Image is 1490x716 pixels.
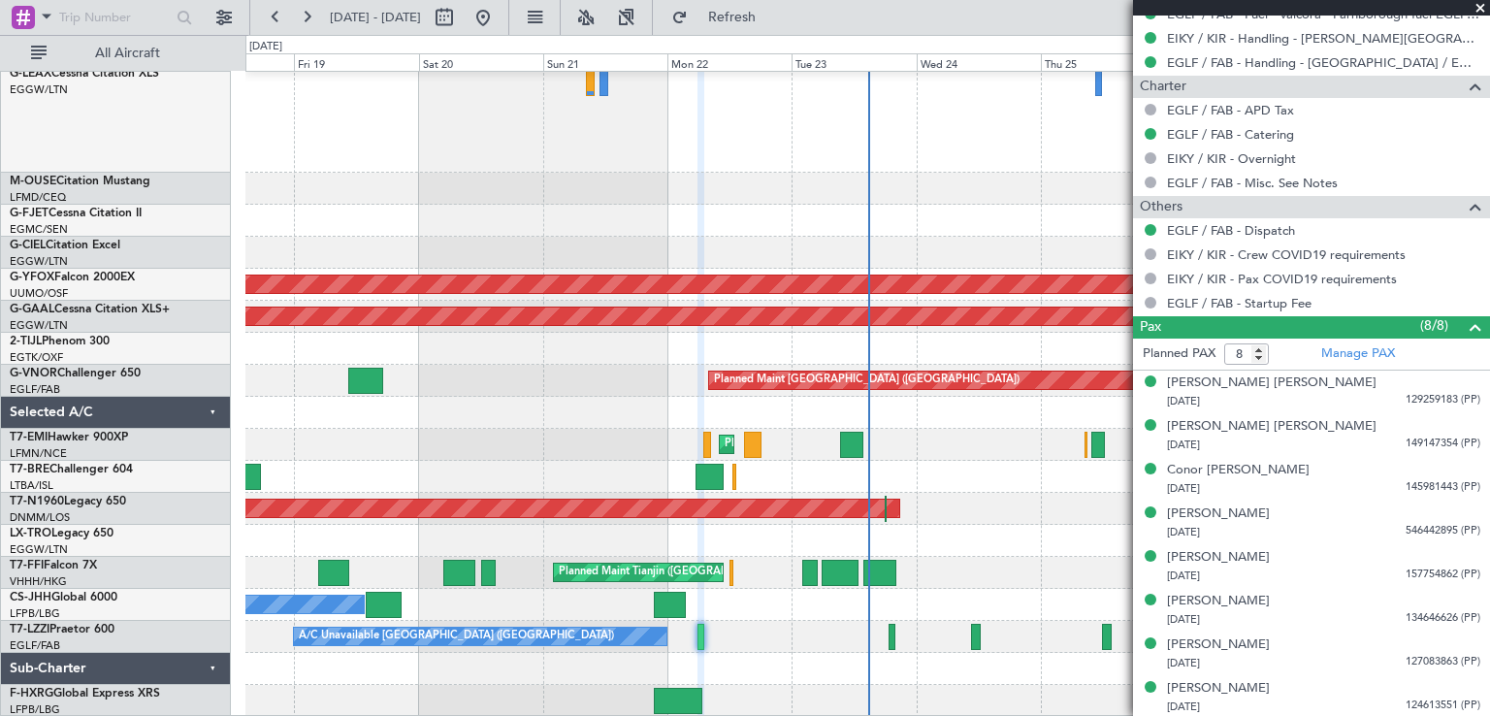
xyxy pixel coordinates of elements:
[10,240,120,251] a: G-CIELCitation Excel
[10,208,142,219] a: G-FJETCessna Citation II
[1143,344,1215,364] label: Planned PAX
[10,350,63,365] a: EGTK/OXF
[10,478,53,493] a: LTBA/ISL
[1406,567,1480,583] span: 157754862 (PP)
[10,208,49,219] span: G-FJET
[10,176,150,187] a: M-OUSECitation Mustang
[1140,76,1186,98] span: Charter
[1167,150,1296,167] a: EIKY / KIR - Overnight
[10,464,49,475] span: T7-BRE
[10,304,170,315] a: G-GAALCessna Citation XLS+
[10,688,160,700] a: F-HXRGGlobal Express XRS
[10,528,113,539] a: LX-TROLegacy 650
[10,432,48,443] span: T7-EMI
[1140,316,1161,339] span: Pax
[10,560,44,571] span: T7-FFI
[10,336,110,347] a: 2-TIJLPhenom 300
[10,592,51,603] span: CS-JHH
[667,53,792,71] div: Mon 22
[1167,569,1200,583] span: [DATE]
[10,318,68,333] a: EGGW/LTN
[1140,196,1182,218] span: Others
[299,622,614,651] div: A/C Unavailable [GEOGRAPHIC_DATA] ([GEOGRAPHIC_DATA])
[1167,504,1270,524] div: [PERSON_NAME]
[1321,344,1395,364] a: Manage PAX
[10,68,51,80] span: G-LEAX
[10,496,126,507] a: T7-N1960Legacy 650
[1167,612,1200,627] span: [DATE]
[1167,656,1200,670] span: [DATE]
[1167,635,1270,655] div: [PERSON_NAME]
[10,560,97,571] a: T7-FFIFalcon 7X
[10,688,53,700] span: F-HXRG
[10,240,46,251] span: G-CIEL
[10,382,60,397] a: EGLF/FAB
[1167,481,1200,496] span: [DATE]
[725,430,910,459] div: Planned Maint [GEOGRAPHIC_DATA]
[10,624,49,635] span: T7-LZZI
[1167,679,1270,699] div: [PERSON_NAME]
[1167,175,1338,191] a: EGLF / FAB - Misc. See Notes
[10,190,66,205] a: LFMD/CEQ
[10,272,135,283] a: G-YFOXFalcon 2000EX
[1406,654,1480,670] span: 127083863 (PP)
[917,53,1041,71] div: Wed 24
[10,592,117,603] a: CS-JHHGlobal 6000
[10,496,64,507] span: T7-N1960
[10,638,60,653] a: EGLF/FAB
[294,53,418,71] div: Fri 19
[10,542,68,557] a: EGGW/LTN
[1406,610,1480,627] span: 134646626 (PP)
[1167,30,1480,47] a: EIKY / KIR - Handling - [PERSON_NAME][GEOGRAPHIC_DATA] Plc EIKY / KIR
[1420,315,1448,336] span: (8/8)
[10,254,68,269] a: EGGW/LTN
[1167,461,1310,480] div: Conor [PERSON_NAME]
[1167,102,1294,118] a: EGLF / FAB - APD Tax
[10,304,54,315] span: G-GAAL
[10,82,68,97] a: EGGW/LTN
[10,336,42,347] span: 2-TIJL
[1406,523,1480,539] span: 546442895 (PP)
[59,3,171,32] input: Trip Number
[692,11,773,24] span: Refresh
[419,53,543,71] div: Sat 20
[1167,54,1480,71] a: EGLF / FAB - Handling - [GEOGRAPHIC_DATA] / EGLF / FAB
[10,368,141,379] a: G-VNORChallenger 650
[1406,479,1480,496] span: 145981443 (PP)
[249,39,282,55] div: [DATE]
[1167,271,1397,287] a: EIKY / KIR - Pax COVID19 requirements
[10,510,70,525] a: DNMM/LOS
[1167,126,1294,143] a: EGLF / FAB - Catering
[714,366,1020,395] div: Planned Maint [GEOGRAPHIC_DATA] ([GEOGRAPHIC_DATA])
[10,528,51,539] span: LX-TRO
[1041,53,1165,71] div: Thu 25
[10,286,68,301] a: UUMO/OSF
[10,606,60,621] a: LFPB/LBG
[10,624,114,635] a: T7-LZZIPraetor 600
[543,53,667,71] div: Sun 21
[1167,417,1377,437] div: [PERSON_NAME] [PERSON_NAME]
[1167,295,1312,311] a: EGLF / FAB - Startup Fee
[1406,392,1480,408] span: 129259183 (PP)
[10,446,67,461] a: LFMN/NCE
[10,272,54,283] span: G-YFOX
[1167,700,1200,714] span: [DATE]
[792,53,916,71] div: Tue 23
[559,558,785,587] div: Planned Maint Tianjin ([GEOGRAPHIC_DATA])
[10,368,57,379] span: G-VNOR
[1406,698,1480,714] span: 124613551 (PP)
[1167,374,1377,393] div: [PERSON_NAME] [PERSON_NAME]
[1167,592,1270,611] div: [PERSON_NAME]
[10,432,128,443] a: T7-EMIHawker 900XP
[50,47,205,60] span: All Aircraft
[1167,438,1200,452] span: [DATE]
[663,2,779,33] button: Refresh
[330,9,421,26] span: [DATE] - [DATE]
[1167,525,1200,539] span: [DATE]
[10,464,133,475] a: T7-BREChallenger 604
[10,176,56,187] span: M-OUSE
[10,68,159,80] a: G-LEAXCessna Citation XLS
[10,574,67,589] a: VHHH/HKG
[10,222,68,237] a: EGMC/SEN
[1167,222,1295,239] a: EGLF / FAB - Dispatch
